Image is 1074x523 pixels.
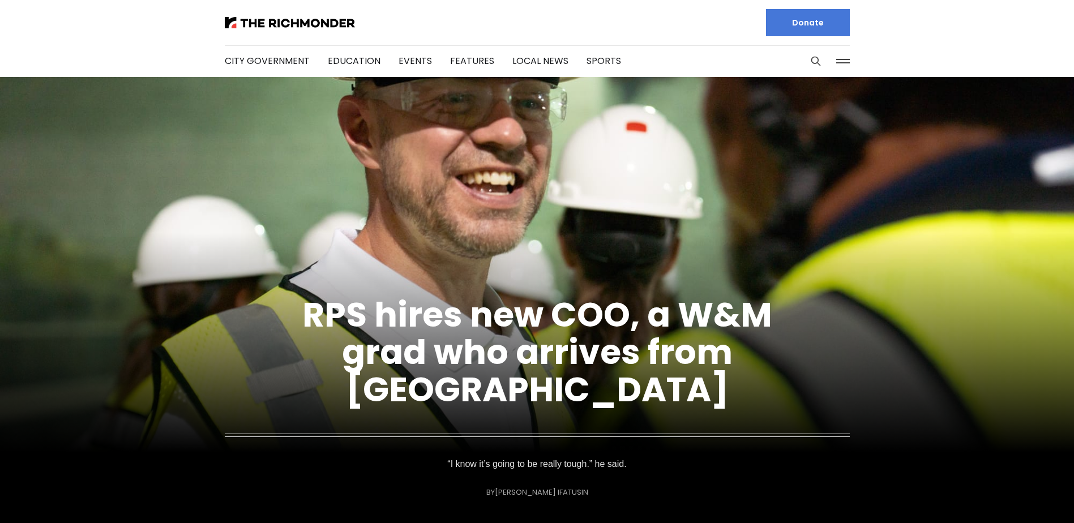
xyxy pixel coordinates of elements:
p: “I know it’s going to be really tough.” he said. [441,456,633,472]
a: RPS hires new COO, a W&M grad who arrives from [GEOGRAPHIC_DATA] [302,291,772,413]
a: [PERSON_NAME] Ifatusin [495,487,588,498]
a: City Government [225,54,310,67]
div: By [486,488,588,496]
a: Features [450,54,494,67]
a: Education [328,54,380,67]
a: Donate [766,9,850,36]
button: Search this site [807,53,824,70]
img: The Richmonder [225,17,355,28]
a: Sports [587,54,621,67]
a: Local News [512,54,568,67]
iframe: portal-trigger [978,468,1074,523]
a: Events [399,54,432,67]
